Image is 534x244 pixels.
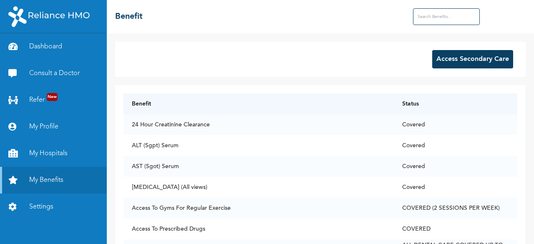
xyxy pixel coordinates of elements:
input: Search Benefits... [413,8,480,25]
img: RelianceHMO's Logo [8,6,90,27]
td: Covered [394,135,518,156]
td: Access To Gyms For Regular Exercise [123,198,394,219]
button: Access Secondary Care [432,50,513,68]
td: COVERED (2 SESSIONS PER WEEK) [394,198,518,219]
td: Covered [394,156,518,177]
th: Status [394,93,518,114]
td: Covered [394,114,518,135]
td: Access To Prescribed Drugs [123,219,394,239]
td: Covered [394,177,518,198]
td: 24 Hour Creatinine Clearance [123,114,394,135]
span: New [47,93,58,101]
td: AST (Sgot) Serum [123,156,394,177]
td: [MEDICAL_DATA] (All views) [123,177,394,198]
td: ALT (Sgpt) Serum [123,135,394,156]
td: COVERED [394,219,518,239]
h2: Benefit [115,10,143,23]
th: Benefit [123,93,394,114]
